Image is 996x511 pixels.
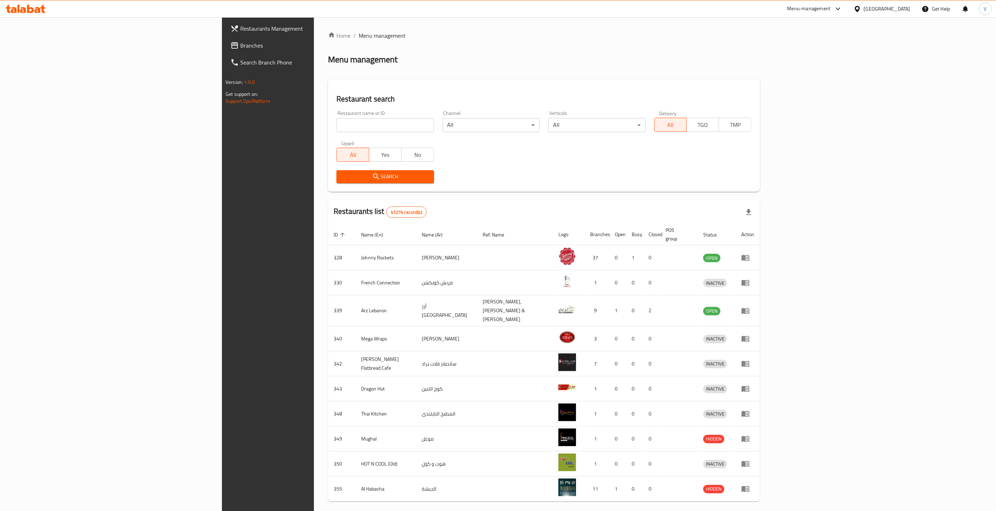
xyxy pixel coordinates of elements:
td: 0 [626,376,643,401]
td: 0 [643,476,660,501]
div: Menu [741,435,754,443]
button: Search [336,170,434,183]
td: 0 [609,245,626,270]
a: Branches [225,37,388,54]
span: INACTIVE [703,410,727,418]
button: TGO [686,118,719,132]
td: 0 [626,476,643,501]
span: Status [703,230,726,239]
td: سانديلاز فلات براد [416,351,477,376]
span: HIDDEN [703,435,724,443]
td: 1 [584,451,609,476]
span: 41274 record(s) [386,209,426,216]
div: [GEOGRAPHIC_DATA] [864,5,910,13]
td: 0 [643,401,660,426]
td: 0 [609,401,626,426]
button: No [401,148,434,162]
div: Menu [741,253,754,262]
td: [PERSON_NAME] [416,245,477,270]
td: 0 [609,326,626,351]
a: Restaurants Management [225,20,388,37]
td: المطبخ التايلندى [416,401,477,426]
span: HIDDEN [703,485,724,493]
span: All [340,150,366,160]
td: 0 [609,270,626,295]
td: 0 [643,451,660,476]
th: Open [609,224,626,245]
td: 0 [643,326,660,351]
td: هوت و كول [416,451,477,476]
td: 7 [584,351,609,376]
img: Arz Lebanon [558,301,576,318]
div: All [443,118,540,132]
span: Version: [225,78,243,87]
span: 1.0.0 [244,78,255,87]
div: Menu [741,460,754,468]
td: كوخ التنين [416,376,477,401]
span: TMP [722,120,749,130]
span: Search Branch Phone [240,58,383,67]
div: Menu [741,359,754,368]
div: Export file [740,204,757,221]
span: INACTIVE [703,279,727,287]
div: Menu [741,485,754,493]
span: INACTIVE [703,460,727,468]
div: Menu [741,278,754,287]
span: ID [334,230,347,239]
span: OPEN [703,254,720,262]
label: Upsell [341,141,354,146]
th: Logo [553,224,584,245]
span: All [657,120,684,130]
div: Menu [741,384,754,393]
button: TMP [719,118,751,132]
th: Busy [626,224,643,245]
td: 11 [584,476,609,501]
a: Search Branch Phone [225,54,388,71]
img: Mughal [558,429,576,446]
th: Branches [584,224,609,245]
label: Delivery [659,111,677,116]
td: موغل [416,426,477,451]
div: Menu [741,334,754,343]
td: [PERSON_NAME],[PERSON_NAME] & [PERSON_NAME] [477,295,553,326]
td: 0 [643,245,660,270]
td: 1 [584,376,609,401]
span: Name (En) [361,230,392,239]
div: Menu [741,410,754,418]
span: No [404,150,431,160]
span: OPEN [703,307,720,315]
td: 0 [626,295,643,326]
h2: Restaurants list [334,206,427,218]
div: INACTIVE [703,335,727,343]
span: Ref. Name [483,230,514,239]
span: Yes [372,150,399,160]
div: Menu-management [787,5,831,13]
button: All [654,118,687,132]
td: 1 [609,295,626,326]
img: Mega Wraps [558,328,576,346]
div: Menu [741,307,754,315]
td: 0 [609,351,626,376]
td: 0 [626,401,643,426]
td: 1 [584,401,609,426]
img: Al Habasha [558,479,576,496]
td: 0 [626,451,643,476]
img: Dragon Hut [558,378,576,396]
span: Branches [240,41,383,50]
td: [PERSON_NAME] [416,326,477,351]
span: Name (Ar) [422,230,452,239]
input: Search for restaurant name or ID.. [336,118,434,132]
button: All [336,148,369,162]
nav: breadcrumb [328,31,760,40]
td: 0 [609,451,626,476]
img: Thai Kitchen [558,404,576,421]
td: 0 [609,426,626,451]
td: 3 [584,326,609,351]
td: 1 [584,270,609,295]
img: French Connection [558,272,576,290]
span: Get support on: [225,90,258,99]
